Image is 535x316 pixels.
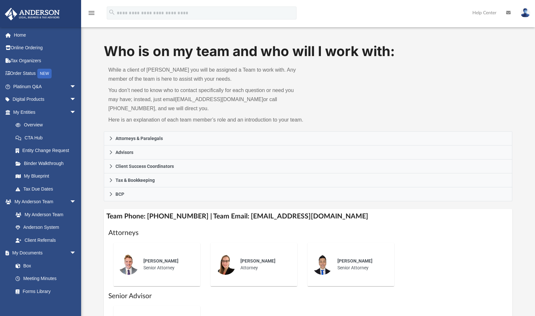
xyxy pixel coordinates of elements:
[5,80,86,93] a: Platinum Q&Aarrow_drop_down
[9,221,83,234] a: Anderson System
[3,8,62,20] img: Anderson Advisors Platinum Portal
[9,234,83,247] a: Client Referrals
[9,131,86,144] a: CTA Hub
[70,247,83,260] span: arrow_drop_down
[240,258,275,263] span: [PERSON_NAME]
[333,253,390,276] div: Senior Attorney
[116,136,163,141] span: Attorneys & Paralegals
[9,119,86,132] a: Overview
[9,272,83,285] a: Meeting Minutes
[215,254,236,275] img: thumbnail
[9,157,86,170] a: Binder Walkthrough
[116,178,155,182] span: Tax & Bookkeeping
[70,106,83,119] span: arrow_drop_down
[104,131,512,146] a: Attorneys & Paralegals
[108,86,304,113] p: You don’t need to know who to contact specifically for each question or need you may have; instea...
[5,54,86,67] a: Tax Organizers
[118,254,139,275] img: thumbnail
[116,192,124,196] span: BCP
[9,285,79,298] a: Forms Library
[5,247,83,260] a: My Documentsarrow_drop_down
[9,170,83,183] a: My Blueprint
[5,41,86,54] a: Online Ordering
[143,258,178,263] span: [PERSON_NAME]
[108,65,304,84] p: While a client of [PERSON_NAME] you will be assigned a Team to work with. Any member of the team ...
[5,106,86,119] a: My Entitiesarrow_drop_down
[104,209,512,224] h4: Team Phone: [PHONE_NUMBER] | Team Email: [EMAIL_ADDRESS][DOMAIN_NAME]
[104,42,512,61] h1: Who is on my team and who will I work with:
[108,9,116,16] i: search
[5,29,86,41] a: Home
[108,228,508,238] h1: Attorneys
[108,115,304,124] p: Here is an explanation of each team member’s role and an introduction to your team.
[5,67,86,80] a: Order StatusNEW
[5,93,86,106] a: Digital Productsarrow_drop_down
[175,97,263,102] a: [EMAIL_ADDRESS][DOMAIN_NAME]
[104,146,512,159] a: Advisors
[88,9,95,17] i: menu
[70,80,83,93] span: arrow_drop_down
[70,195,83,209] span: arrow_drop_down
[88,12,95,17] a: menu
[236,253,293,276] div: Attorney
[9,182,86,195] a: Tax Due Dates
[312,254,333,275] img: thumbnail
[9,259,79,272] a: Box
[116,150,133,155] span: Advisors
[520,8,530,18] img: User Pic
[108,291,508,301] h1: Senior Advisor
[337,258,372,263] span: [PERSON_NAME]
[5,195,83,208] a: My Anderson Teamarrow_drop_down
[37,69,52,78] div: NEW
[70,93,83,106] span: arrow_drop_down
[139,253,196,276] div: Senior Attorney
[104,173,512,187] a: Tax & Bookkeeping
[104,187,512,201] a: BCP
[104,159,512,173] a: Client Success Coordinators
[9,208,79,221] a: My Anderson Team
[116,164,174,169] span: Client Success Coordinators
[9,144,86,157] a: Entity Change Request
